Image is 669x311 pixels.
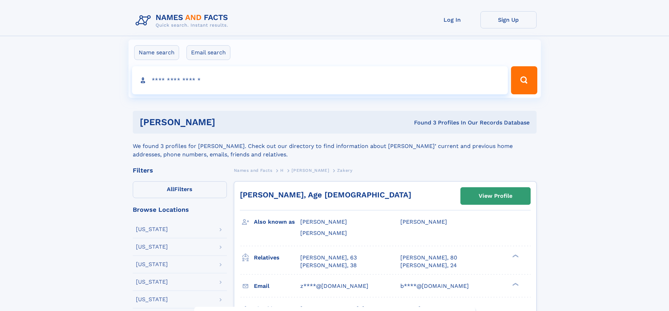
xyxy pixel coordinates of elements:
input: search input [132,66,508,94]
a: [PERSON_NAME] [291,166,329,175]
span: All [167,186,174,192]
label: Name search [134,45,179,60]
span: [PERSON_NAME] [300,230,347,236]
a: Log In [424,11,480,28]
div: [US_STATE] [136,227,168,232]
label: Email search [186,45,230,60]
a: [PERSON_NAME], 24 [400,262,457,269]
h1: [PERSON_NAME] [140,118,315,127]
label: Filters [133,181,227,198]
h3: Relatives [254,252,300,264]
span: [PERSON_NAME] [291,168,329,173]
div: We found 3 profiles for [PERSON_NAME]. Check out our directory to find information about [PERSON_... [133,134,537,159]
div: View Profile [479,188,512,204]
div: [US_STATE] [136,297,168,302]
span: [PERSON_NAME] [400,218,447,225]
a: H [280,166,284,175]
a: View Profile [461,188,530,204]
span: [PERSON_NAME] [300,218,347,225]
a: [PERSON_NAME], 38 [300,262,357,269]
a: [PERSON_NAME], 80 [400,254,457,262]
div: [US_STATE] [136,279,168,285]
div: ❯ [511,282,519,286]
div: Found 3 Profiles In Our Records Database [315,119,530,127]
a: [PERSON_NAME], 63 [300,254,357,262]
div: [US_STATE] [136,262,168,267]
img: Logo Names and Facts [133,11,234,30]
a: [PERSON_NAME], Age [DEMOGRAPHIC_DATA] [240,190,411,199]
a: Names and Facts [234,166,273,175]
h3: Email [254,280,300,292]
span: H [280,168,284,173]
h3: Also known as [254,216,300,228]
div: ❯ [511,253,519,258]
div: [US_STATE] [136,244,168,250]
a: Sign Up [480,11,537,28]
button: Search Button [511,66,537,94]
div: Filters [133,167,227,174]
span: Zakery [337,168,353,173]
div: Browse Locations [133,207,227,213]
